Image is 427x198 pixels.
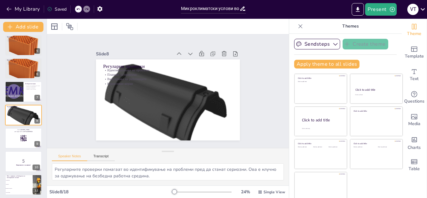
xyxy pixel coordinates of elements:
p: Корективни мерки [7,110,40,112]
button: Create theme [343,39,388,49]
div: 9 [5,128,42,149]
p: Безбедносни мерки [25,83,40,85]
button: Add slide [3,22,43,32]
div: 11 [5,175,42,195]
span: Template [405,53,424,60]
p: Регуларни проверки [106,56,235,77]
div: 6 [34,71,40,77]
p: Штетност на звучната бучава [7,60,40,62]
div: Click to add text [313,146,327,148]
p: Go to [7,129,40,131]
div: Click to add title [302,118,342,123]
div: Add charts and graphs [402,131,427,154]
div: Add ready made slides [402,41,427,64]
p: Themes [305,19,395,34]
button: Export to PowerPoint [352,3,364,16]
div: Saved [47,6,67,12]
button: Sendsteps [294,39,340,49]
div: Click to add title [298,142,343,145]
div: 5 [34,48,40,54]
span: Media [408,120,420,127]
strong: Подготовете се за квизот! [16,164,31,166]
p: Корективни мерки [104,75,234,93]
p: Реакција во итни ситуации [25,89,40,90]
p: Звучна бучава [7,36,40,38]
p: Вклучување на работниците [7,109,40,110]
p: Заштитни мерки [7,61,40,63]
div: Click to add text [354,146,373,148]
div: Slide 8 / 18 [49,189,172,195]
div: Change the overall theme [402,19,427,41]
p: Вклучување на работниците [104,70,234,88]
p: Планови за проверки [105,66,234,84]
p: Заштитни мерки [7,38,40,39]
div: Click to add text [298,146,312,148]
div: 10 [5,151,42,172]
div: 8 [34,118,40,124]
div: Click to add body [302,128,341,129]
span: Table [409,165,420,172]
button: Apply theme to all slides [294,60,359,69]
div: Click to add title [298,77,343,79]
div: V T [407,4,419,15]
div: 7 [34,95,40,100]
button: V T [407,3,419,16]
span: Charts [408,144,421,151]
div: Add images, graphics, shapes or video [402,109,427,131]
div: Click to add title [355,88,397,92]
p: Обученост на работниците [25,86,40,88]
div: Click to add title [354,142,398,145]
span: Single View [264,190,285,195]
span: Влажност [6,184,32,185]
p: Идентификување на проблеми [7,107,40,108]
div: Click to add text [329,146,343,148]
span: Звучна бучава [6,192,32,193]
div: Click to add text [298,81,343,83]
textarea: Регуларните проверки помагаат во идентификување на проблеми пред да станат сериозни. Ова е клучно... [52,163,284,180]
p: Регуларни проверки [7,105,40,107]
p: Звучна бучава [7,59,40,61]
div: 7 [5,81,42,102]
button: Present [365,3,396,16]
div: 10 [33,165,40,170]
div: Add a table [402,154,427,176]
div: 6 [5,58,42,79]
div: Click to add title [354,109,398,112]
div: 24 % [238,189,253,195]
p: Што е најважно за безбедноста во металуршките погони? [7,175,31,179]
div: Add text boxes [402,64,427,86]
span: Theme [407,30,421,37]
p: Процедури за безбедност [25,88,40,89]
div: Get real-time input from your audience [402,86,427,109]
span: Questions [404,98,424,105]
p: Идентификување на проблеми [105,61,235,79]
div: 11 [33,188,40,193]
span: Квалитет на воздухот [6,188,32,189]
div: 8 [5,105,42,125]
p: Свесност на работниците [7,40,40,42]
p: Проверки на нивоата на бучава [7,39,40,41]
span: Position [66,23,73,30]
div: Slide 8 [100,43,176,57]
div: Layout [49,22,59,32]
div: 5 [5,35,42,56]
p: Клучна улога на безбедносните мерки [25,85,40,87]
span: Температура [6,180,32,180]
p: Планови за проверки [7,108,40,109]
p: Свесност на работниците [7,64,40,65]
div: 9 [34,141,40,147]
button: Speaker Notes [52,154,87,161]
strong: [DOMAIN_NAME] [21,129,30,131]
p: Штетност на звучната бучава [7,37,40,38]
input: Insert title [181,4,239,13]
div: Click to add text [378,146,398,148]
span: Text [410,75,419,82]
button: Transcript [87,154,115,161]
p: and login with code [7,131,40,133]
button: My Library [5,4,43,14]
div: Click to add text [355,94,397,96]
p: 5 [7,157,40,164]
p: Проверки на нивоата на бучава [7,63,40,64]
